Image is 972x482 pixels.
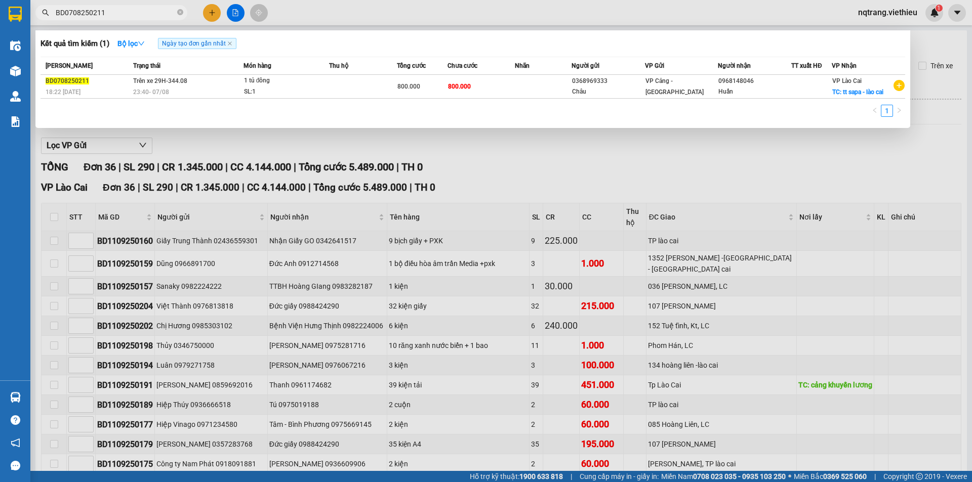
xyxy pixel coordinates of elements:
[791,62,822,69] span: TT xuất HĐ
[869,105,881,117] button: left
[9,7,22,22] img: logo-vxr
[56,7,175,18] input: Tìm tên, số ĐT hoặc mã đơn
[46,77,89,84] span: BD0708250211
[11,438,20,448] span: notification
[893,105,905,117] button: right
[448,62,477,69] span: Chưa cước
[40,38,109,49] h3: Kết quả tìm kiếm ( 1 )
[10,116,21,127] img: solution-icon
[10,40,21,51] img: warehouse-icon
[133,77,187,84] span: Trên xe 29H-344.08
[572,76,644,86] div: 0368969333
[832,62,857,69] span: VP Nhận
[133,62,160,69] span: Trạng thái
[896,107,902,113] span: right
[177,8,183,18] span: close-circle
[515,62,530,69] span: Nhãn
[329,62,348,69] span: Thu hộ
[244,75,320,86] div: 1 tủ đông
[133,89,169,96] span: 23:40 - 07/08
[881,105,893,116] a: 1
[138,40,145,47] span: down
[572,86,644,97] div: Châu
[46,89,80,96] span: 18:22 [DATE]
[117,39,145,48] strong: Bộ lọc
[869,105,881,117] li: Previous Page
[397,62,426,69] span: Tổng cước
[158,38,236,49] span: Ngày tạo đơn gần nhất
[177,9,183,15] span: close-circle
[10,66,21,76] img: warehouse-icon
[881,105,893,117] li: 1
[448,83,471,90] span: 800.000
[109,35,153,52] button: Bộ lọcdown
[718,86,791,97] div: Huấn
[42,9,49,16] span: search
[832,77,862,84] span: VP Lào Cai
[894,80,905,91] span: plus-circle
[572,62,599,69] span: Người gửi
[10,91,21,102] img: warehouse-icon
[645,77,704,96] span: VP Cảng - [GEOGRAPHIC_DATA]
[645,62,664,69] span: VP Gửi
[872,107,878,113] span: left
[893,105,905,117] li: Next Page
[46,62,93,69] span: [PERSON_NAME]
[11,461,20,470] span: message
[397,83,420,90] span: 800.000
[227,41,232,46] span: close
[718,76,791,86] div: 0968148046
[244,86,320,98] div: SL: 1
[718,62,751,69] span: Người nhận
[10,392,21,403] img: warehouse-icon
[244,62,271,69] span: Món hàng
[11,415,20,425] span: question-circle
[832,89,883,96] span: TC: tt sapa - lào cai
